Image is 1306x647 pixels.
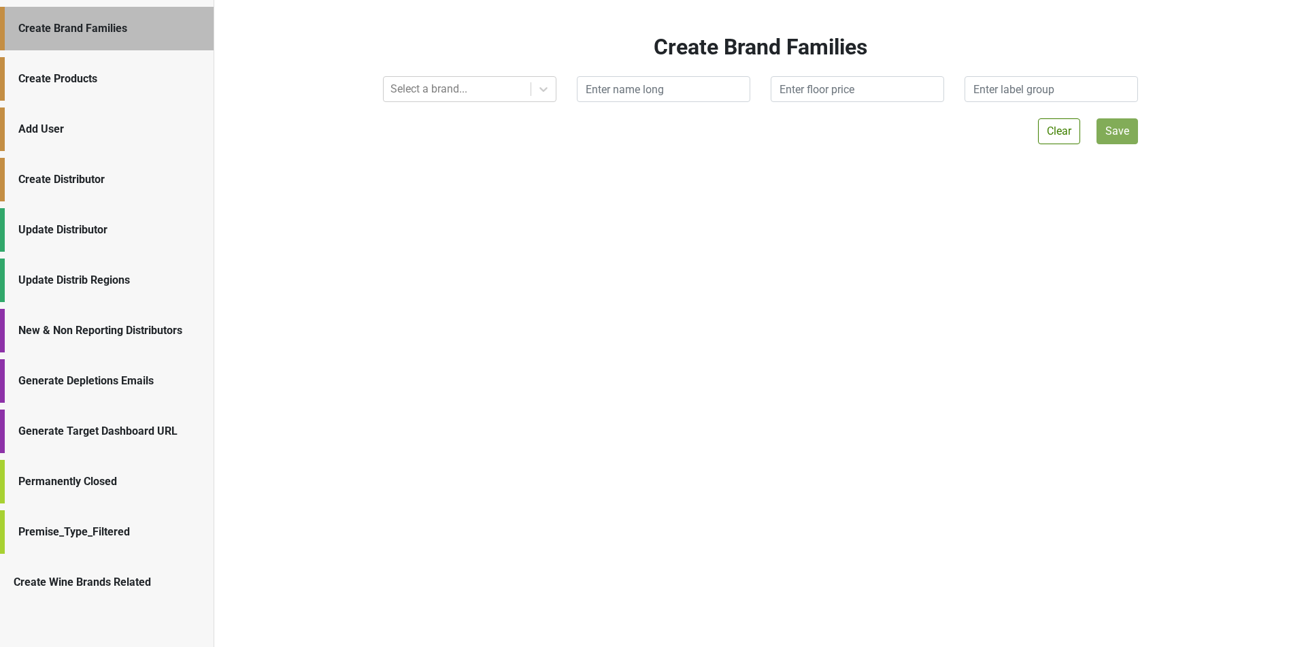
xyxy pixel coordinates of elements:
div: Premise_Type_Filtered [18,524,200,540]
button: Clear [1038,118,1080,144]
div: New & Non Reporting Distributors [18,322,200,339]
div: Generate Target Dashboard URL [18,423,200,439]
div: Add User [18,121,200,137]
div: Create Wine Brands Related [14,574,200,591]
div: Create Brand Families [18,20,200,37]
div: Create Products [18,71,200,87]
div: Update Distributor [18,222,200,238]
input: Enter label group [965,76,1138,102]
div: Create Distributor [18,171,200,188]
button: Save [1096,118,1138,144]
input: Enter floor price [771,76,944,102]
div: Generate Depletions Emails [18,373,200,389]
h2: Create Brand Families [383,34,1138,60]
div: Permanently Closed [18,474,200,490]
input: Enter name long [577,76,750,102]
div: Update Distrib Regions [18,272,200,288]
